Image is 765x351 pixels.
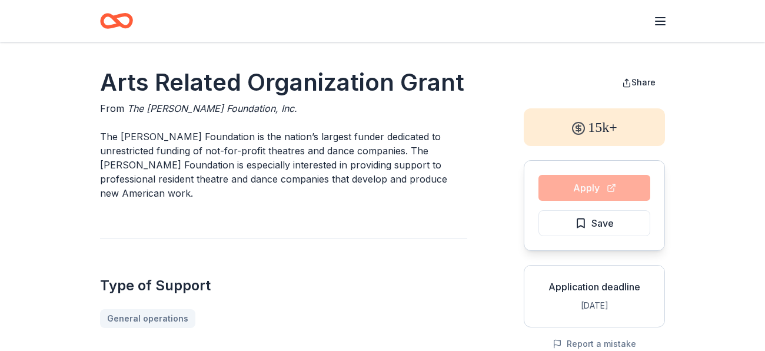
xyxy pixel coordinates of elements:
span: The [PERSON_NAME] Foundation, Inc. [127,102,297,114]
span: Save [591,216,614,231]
p: The [PERSON_NAME] Foundation is the nation’s largest funder dedicated to unrestricted funding of ... [100,130,467,200]
div: 15k+ [524,108,665,146]
h2: Type of Support [100,276,467,295]
a: Home [100,7,133,35]
button: Save [538,210,650,236]
div: From [100,101,467,115]
div: Application deadline [534,280,655,294]
button: Report a mistake [553,337,636,351]
h1: Arts Related Organization Grant [100,66,467,99]
span: Share [631,77,656,87]
button: Share [613,71,665,94]
span: [DATE] [581,300,608,310]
